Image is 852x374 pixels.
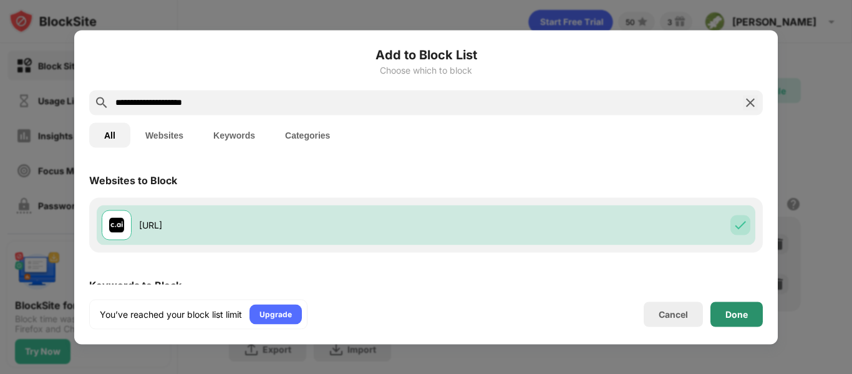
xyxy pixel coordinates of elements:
button: Keywords [198,122,270,147]
img: search.svg [94,95,109,110]
div: [URL] [139,219,426,232]
div: Cancel [659,309,688,320]
h6: Add to Block List [89,45,763,64]
img: favicons [109,217,124,232]
div: You’ve reached your block list limit [100,308,242,320]
img: search-close [743,95,758,110]
div: Keywords to Block [89,278,182,291]
button: Websites [130,122,198,147]
div: Done [725,309,748,319]
button: Categories [270,122,345,147]
div: Upgrade [259,308,292,320]
div: Choose which to block [89,65,763,75]
div: Websites to Block [89,174,177,186]
button: All [89,122,130,147]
